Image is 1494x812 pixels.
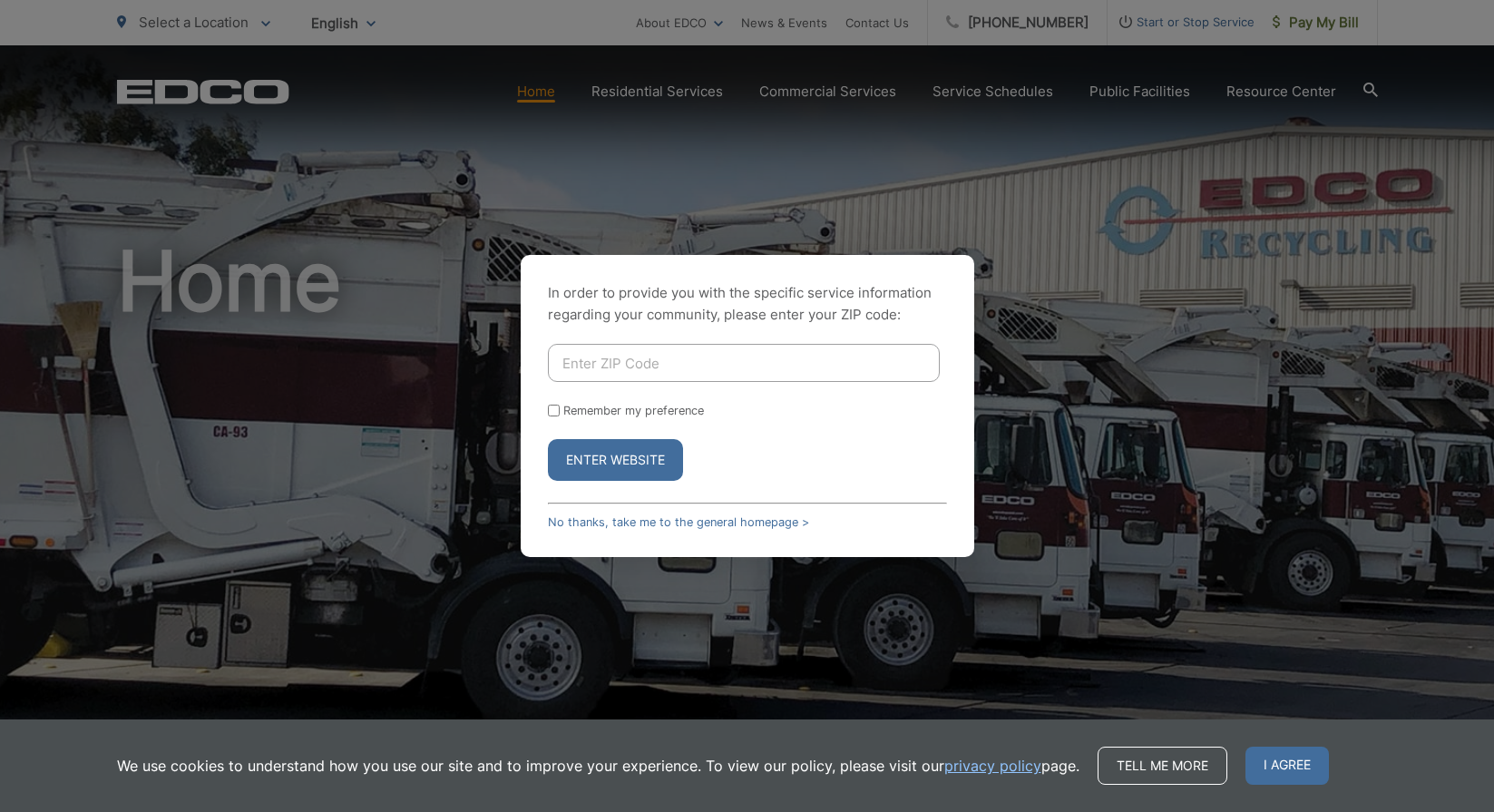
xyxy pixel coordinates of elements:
a: Tell me more [1098,747,1227,785]
span: I agree [1245,747,1329,785]
a: No thanks, take me to the general homepage > [548,515,809,529]
p: We use cookies to understand how you use our site and to improve your experience. To view our pol... [117,755,1079,777]
button: Enter Website [548,439,683,481]
input: Enter ZIP Code [548,344,940,382]
a: privacy policy [944,755,1041,777]
label: Remember my preference [563,404,704,417]
p: In order to provide you with the specific service information regarding your community, please en... [548,282,947,326]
